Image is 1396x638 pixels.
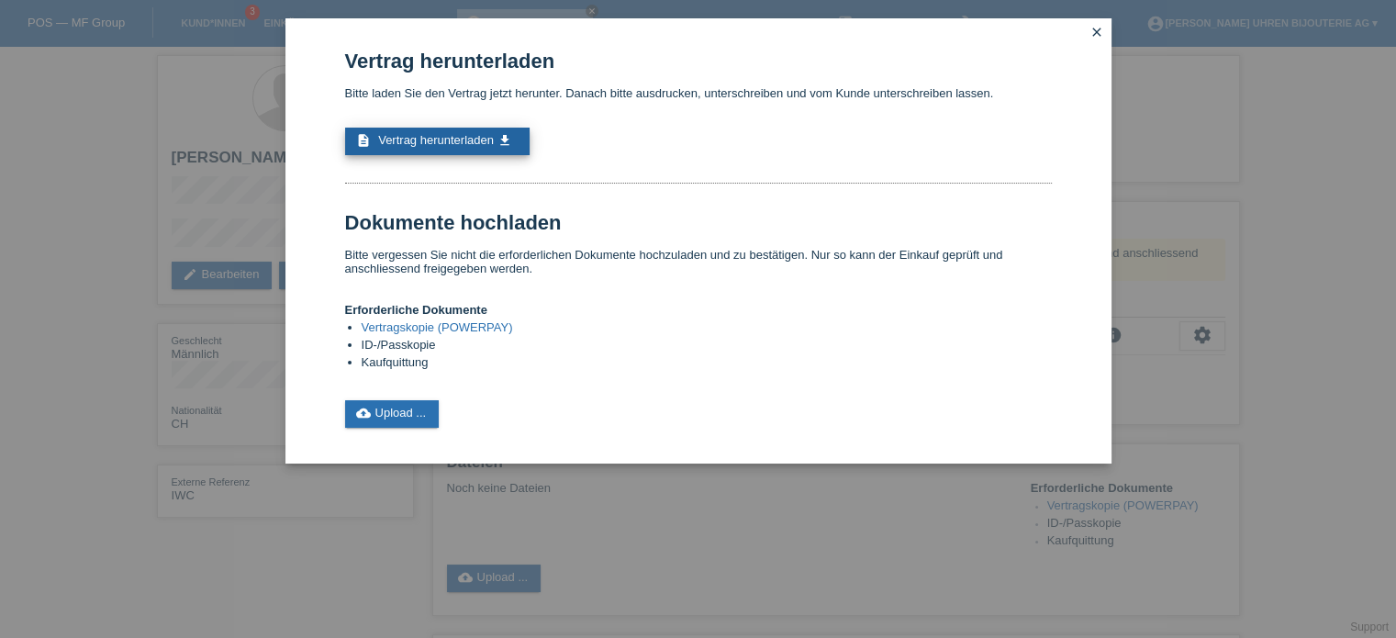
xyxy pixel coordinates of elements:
i: close [1089,25,1104,39]
h1: Dokumente hochladen [345,211,1052,234]
p: Bitte laden Sie den Vertrag jetzt herunter. Danach bitte ausdrucken, unterschreiben und vom Kunde... [345,86,1052,100]
li: ID-/Passkopie [362,338,1052,355]
span: Vertrag herunterladen [378,133,494,147]
i: description [356,133,371,148]
h1: Vertrag herunterladen [345,50,1052,73]
h4: Erforderliche Dokumente [345,303,1052,317]
a: Vertragskopie (POWERPAY) [362,320,513,334]
a: cloud_uploadUpload ... [345,400,440,428]
li: Kaufquittung [362,355,1052,373]
p: Bitte vergessen Sie nicht die erforderlichen Dokumente hochzuladen und zu bestätigen. Nur so kann... [345,248,1052,275]
a: close [1085,23,1109,44]
i: cloud_upload [356,406,371,420]
a: description Vertrag herunterladen get_app [345,128,530,155]
i: get_app [497,133,512,148]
